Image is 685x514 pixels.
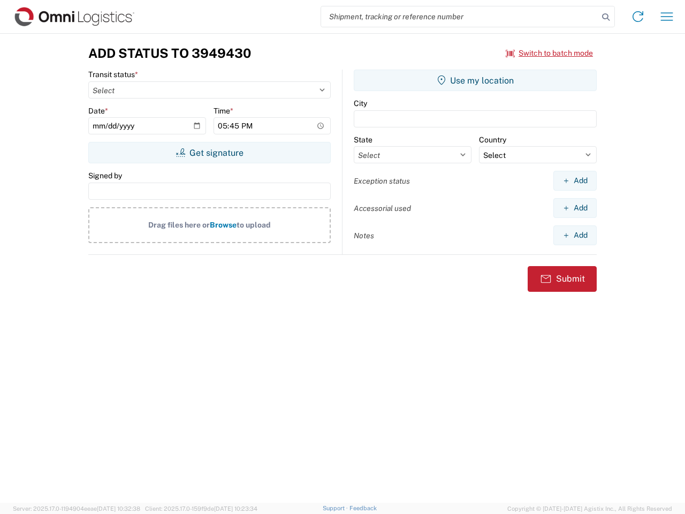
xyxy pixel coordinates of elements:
[354,99,367,108] label: City
[88,106,108,116] label: Date
[13,505,140,512] span: Server: 2025.17.0-1194904eeae
[553,225,597,245] button: Add
[323,505,349,511] a: Support
[354,203,411,213] label: Accessorial used
[354,176,410,186] label: Exception status
[88,46,251,61] h3: Add Status to 3949430
[97,505,140,512] span: [DATE] 10:32:38
[349,505,377,511] a: Feedback
[354,70,597,91] button: Use my location
[506,44,593,62] button: Switch to batch mode
[237,221,271,229] span: to upload
[479,135,506,145] label: Country
[88,171,122,180] label: Signed by
[321,6,598,27] input: Shipment, tracking or reference number
[354,135,372,145] label: State
[214,505,257,512] span: [DATE] 10:23:34
[145,505,257,512] span: Client: 2025.17.0-159f9de
[88,142,331,163] button: Get signature
[507,504,672,513] span: Copyright © [DATE]-[DATE] Agistix Inc., All Rights Reserved
[148,221,210,229] span: Drag files here or
[354,231,374,240] label: Notes
[528,266,597,292] button: Submit
[88,70,138,79] label: Transit status
[553,171,597,191] button: Add
[214,106,233,116] label: Time
[553,198,597,218] button: Add
[210,221,237,229] span: Browse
